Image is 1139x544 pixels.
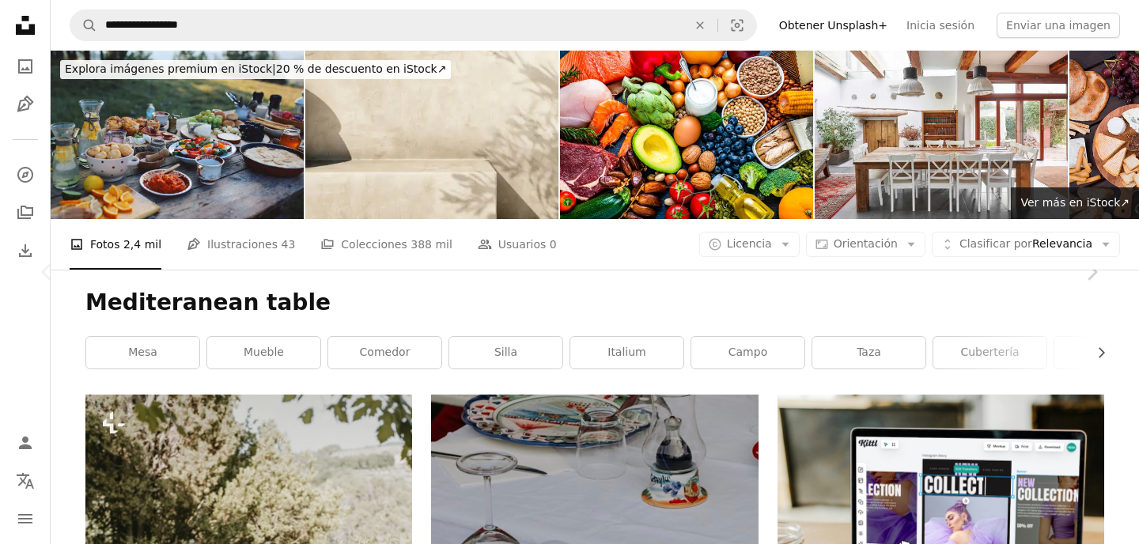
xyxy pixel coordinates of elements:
[550,236,557,253] span: 0
[9,427,41,459] a: Iniciar sesión / Registrarse
[9,89,41,120] a: Ilustraciones
[9,159,41,191] a: Explorar
[834,237,898,250] span: Orientación
[570,337,683,368] a: Italium
[959,236,1092,252] span: Relevancia
[9,465,41,497] button: Idioma
[478,219,557,270] a: Usuarios 0
[933,337,1046,368] a: cubertería
[932,232,1120,257] button: Clasificar porRelevancia
[1087,337,1104,368] button: desplazar lista a la derecha
[1011,187,1139,219] a: Ver más en iStock↗
[70,9,757,41] form: Encuentra imágenes en todo el sitio
[328,337,441,368] a: comedor
[1044,196,1139,348] a: Siguiente
[560,51,813,219] img: Grupo de alimentos saludables para la dieta flexitariana
[320,219,452,270] a: Colecciones 388 mil
[65,62,446,75] span: 20 % de descuento en iStock ↗
[70,10,97,40] button: Buscar en Unsplash
[449,337,562,368] a: silla
[9,503,41,535] button: Menú
[806,232,925,257] button: Orientación
[727,237,772,250] span: Licencia
[718,10,756,40] button: Búsqueda visual
[281,236,295,253] span: 43
[51,51,304,219] img: Imagen de alto ángulo de una mesa de comida rústica, madera
[997,13,1120,38] button: Enviar una imagen
[85,289,1104,317] h1: Mediteranean table
[897,13,984,38] a: Inicia sesión
[305,51,558,219] img: Sombra de olivo en pared rústica beige con maceta de barro.
[187,219,295,270] a: Ilustraciones 43
[699,232,800,257] button: Licencia
[815,51,1068,219] img: Mesa de comedor en una masía española
[959,237,1032,250] span: Clasificar por
[1020,196,1130,209] span: Ver más en iStock ↗
[51,51,460,89] a: Explora imágenes premium en iStock|20 % de descuento en iStock↗
[86,337,199,368] a: mesa
[207,337,320,368] a: Mueble
[770,13,897,38] a: Obtener Unsplash+
[812,337,925,368] a: taza
[411,236,452,253] span: 388 mil
[683,10,717,40] button: Borrar
[9,51,41,82] a: Fotos
[65,62,276,75] span: Explora imágenes premium en iStock |
[691,337,804,368] a: campo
